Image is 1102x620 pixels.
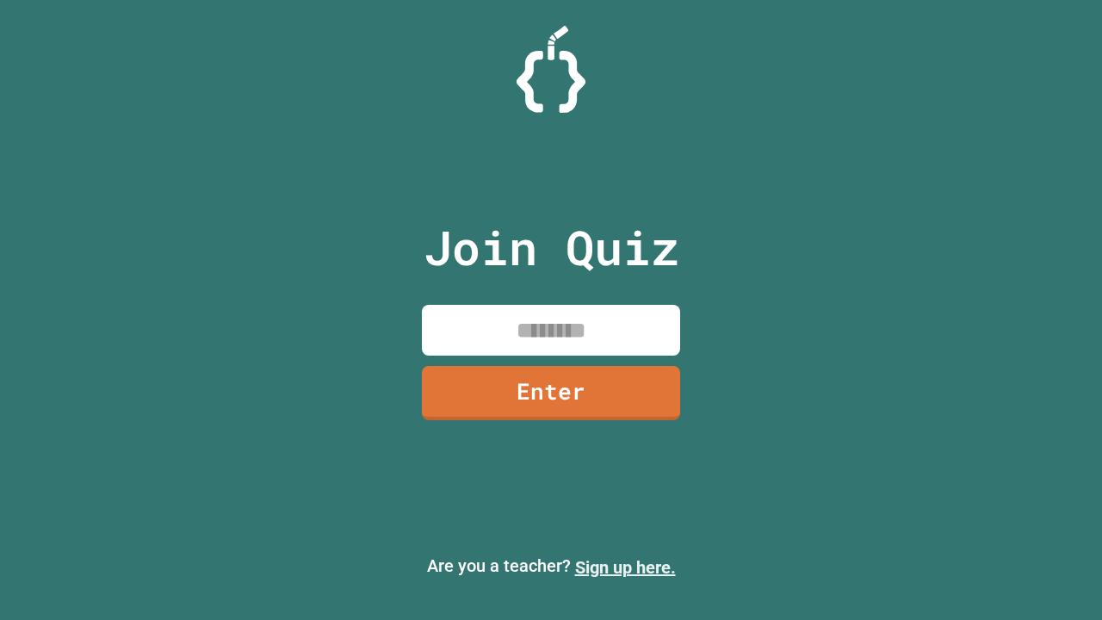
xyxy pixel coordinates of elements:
a: Enter [422,366,680,420]
p: Are you a teacher? [14,553,1088,580]
a: Sign up here. [575,557,676,578]
p: Join Quiz [424,212,679,283]
iframe: chat widget [1030,551,1085,603]
img: Logo.svg [517,26,585,113]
